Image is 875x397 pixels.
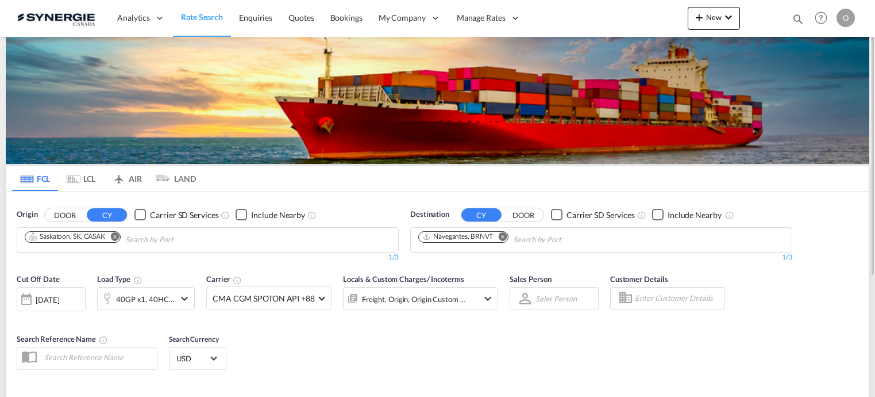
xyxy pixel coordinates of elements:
input: Search Reference Name [38,349,157,366]
span: Locals & Custom Charges [343,274,464,284]
md-select: Sales Person [534,290,578,307]
span: Manage Rates [457,12,506,24]
img: 1f56c880d42311ef80fc7dca854c8e59.png [17,5,95,31]
div: Carrier SD Services [566,209,635,221]
span: CMA CGM SPOTON API +88 [213,293,315,304]
span: Analytics [117,12,150,24]
button: DOOR [45,208,85,222]
div: 40GP x1 40HC x1icon-chevron-down [97,287,195,310]
md-select: Select Currency: $ USDUnited States Dollar [175,350,220,367]
md-icon: Your search will be saved by the below given name [99,335,108,345]
md-chips-wrap: Chips container. Use arrow keys to select chips. [23,228,239,249]
button: icon-plus 400-fgNewicon-chevron-down [688,7,740,30]
div: [DATE] [36,295,59,305]
md-checkbox: Checkbox No Ink [551,209,635,221]
md-datepicker: Select [17,310,25,326]
md-icon: icon-information-outline [133,276,142,285]
div: Include Nearby [251,209,305,221]
md-icon: icon-magnify [792,13,804,25]
md-icon: icon-chevron-down [722,10,735,24]
md-pagination-wrapper: Use the left and right arrow keys to navigate between tabs [12,166,196,191]
md-tab-item: AIR [104,166,150,191]
md-checkbox: Checkbox No Ink [236,209,305,221]
md-icon: icon-airplane [112,172,126,181]
div: icon-magnify [792,13,804,30]
div: 40GP x1 40HC x1 [116,291,175,307]
span: / Incoterms [427,274,464,284]
md-icon: The selected Trucker/Carrierwill be displayed in the rate results If the rates are from another f... [233,276,242,285]
span: USD [176,353,209,364]
span: Cut Off Date [17,274,60,284]
span: Carrier [206,274,242,284]
button: Remove [103,232,120,243]
div: Saskatoon, SK, CASAK [29,232,105,242]
md-icon: Unchecked: Ignores neighbouring ports when fetching rates.Checked : Includes neighbouring ports w... [725,211,734,220]
button: CY [87,208,127,222]
div: Navegantes, BRNVT [422,232,493,242]
span: Search Currency [169,335,219,343]
input: Enter Customer Details [635,290,721,307]
md-icon: Unchecked: Search for CY (Container Yard) services for all selected carriers.Checked : Search for... [637,211,646,220]
div: O [837,9,855,27]
button: DOOR [503,208,543,222]
md-tab-item: LCL [58,166,104,191]
span: My Company [379,12,426,24]
md-tab-item: LAND [150,166,196,191]
input: Chips input. [513,231,622,249]
div: Include Nearby [668,209,722,221]
span: Quotes [288,13,314,22]
span: Enquiries [239,13,272,22]
span: Destination [410,209,449,220]
span: Customer Details [610,274,668,284]
div: Freight Origin Origin Custom Destination Destination Custom Factory Stuffing [362,291,467,307]
span: Origin [17,209,37,220]
span: Sales Person [510,274,552,284]
span: Load Type [97,274,142,284]
span: Search Reference Name [17,334,108,343]
md-chips-wrap: Chips container. Use arrow keys to select chips. [417,228,627,249]
md-icon: icon-plus 400-fg [692,10,706,24]
button: Remove [491,232,508,243]
md-icon: icon-chevron-down [178,292,191,306]
div: Help [811,8,837,29]
span: Help [811,8,831,28]
span: New [692,13,735,22]
md-icon: Unchecked: Ignores neighbouring ports when fetching rates.Checked : Includes neighbouring ports w... [307,211,317,220]
div: Carrier SD Services [150,209,218,221]
span: Bookings [330,13,363,22]
div: Press delete to remove this chip. [29,232,107,242]
md-checkbox: Checkbox No Ink [134,209,218,221]
div: [DATE] [17,287,86,311]
img: LCL+%26+FCL+BACKGROUND.png [6,37,869,164]
md-checkbox: Checkbox No Ink [652,209,722,221]
div: 1/3 [410,253,792,262]
input: Chips input. [125,231,234,249]
md-icon: icon-chevron-down [481,292,495,306]
md-tab-item: FCL [12,166,58,191]
div: Freight Origin Origin Custom Destination Destination Custom Factory Stuffingicon-chevron-down [343,287,498,310]
div: Press delete to remove this chip. [422,232,495,242]
div: 1/3 [17,253,399,262]
md-icon: Unchecked: Search for CY (Container Yard) services for all selected carriers.Checked : Search for... [221,211,230,220]
button: CY [461,208,502,222]
span: Rate Search [181,12,223,22]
